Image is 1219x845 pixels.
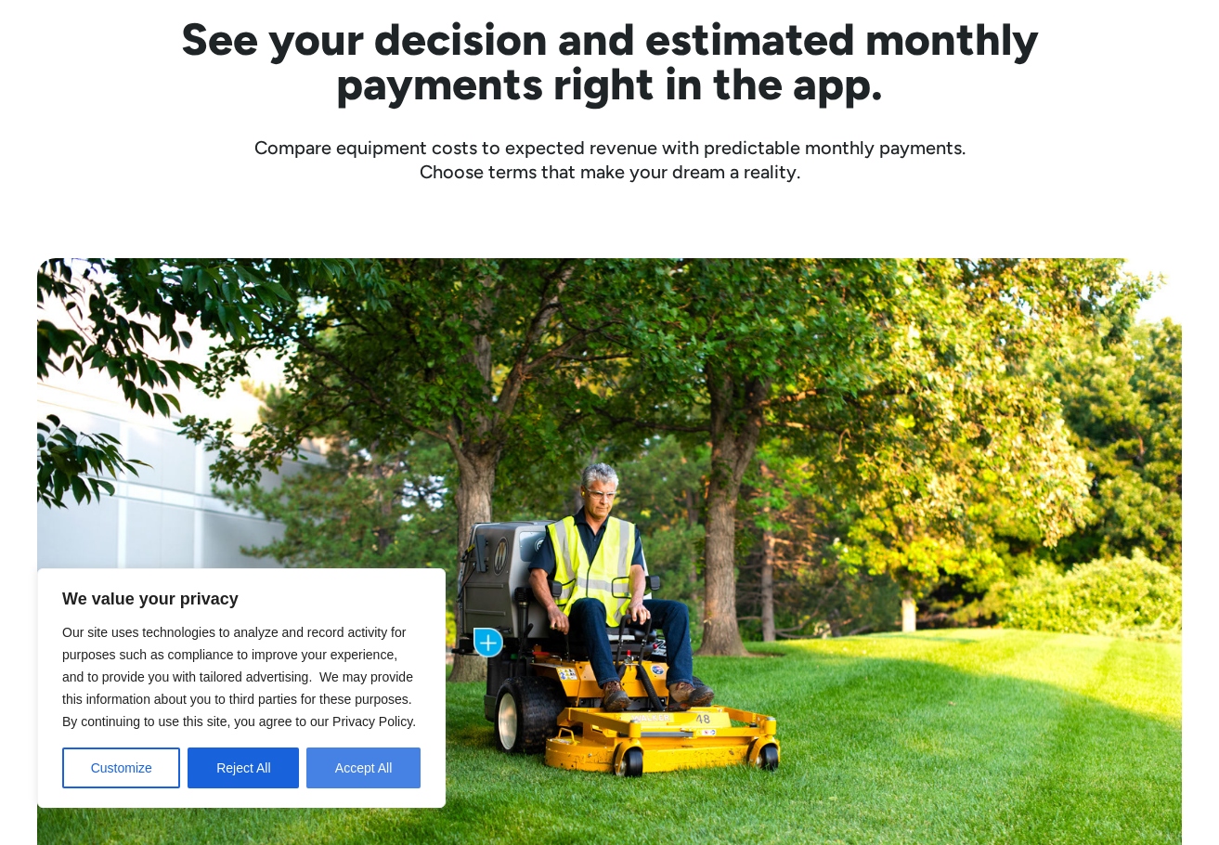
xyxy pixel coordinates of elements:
[37,568,446,808] div: We value your privacy
[62,625,416,729] span: Our site uses technologies to analyze and record activity for purposes such as compliance to impr...
[306,747,421,788] button: Accept All
[62,588,421,610] p: We value your privacy
[188,747,299,788] button: Reject All
[62,747,180,788] button: Customize
[473,628,503,657] img: Plus icon with blue background
[90,17,1130,106] h2: See your decision and estimated monthly payments right in the app.
[37,136,1182,184] div: Compare equipment costs to expected revenue with predictable monthly payments. Choose terms that ...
